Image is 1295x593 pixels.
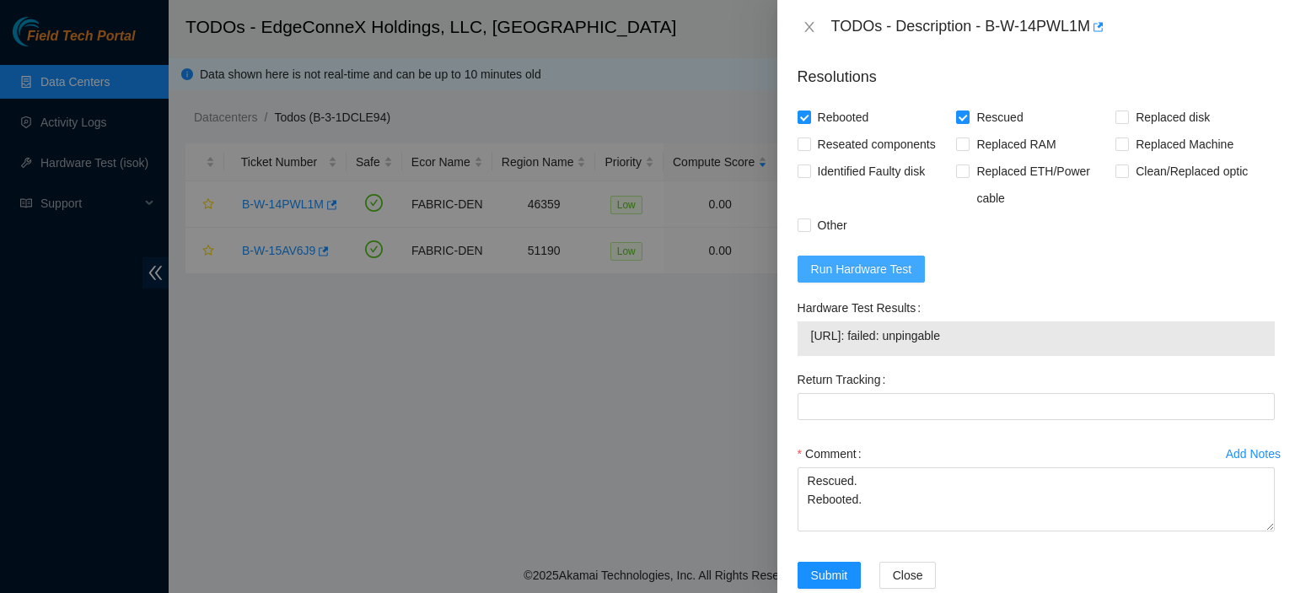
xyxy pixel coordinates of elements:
label: Hardware Test Results [798,294,927,321]
span: Replaced RAM [970,131,1062,158]
span: Replaced ETH/Power cable [970,158,1115,212]
div: Add Notes [1226,448,1281,460]
span: [URL]: failed: unpingable [811,326,1261,345]
span: Replaced Machine [1129,131,1240,158]
span: Identified Faulty disk [811,158,932,185]
span: Clean/Replaced optic [1129,158,1255,185]
div: TODOs - Description - B-W-14PWL1M [831,13,1275,40]
button: Close [798,19,821,35]
span: Run Hardware Test [811,260,912,278]
label: Comment [798,440,868,467]
span: Close [893,566,923,585]
span: Submit [811,566,848,585]
button: Add Notes [1225,440,1282,467]
span: Replaced disk [1129,104,1217,131]
label: Return Tracking [798,366,893,393]
p: Resolutions [798,52,1275,89]
span: Other [811,212,854,239]
span: Reseated components [811,131,943,158]
button: Close [879,562,937,589]
textarea: Comment [798,467,1275,531]
span: Rescued [970,104,1029,131]
button: Run Hardware Test [798,256,926,283]
button: Submit [798,562,862,589]
input: Return Tracking [798,393,1275,420]
span: Rebooted [811,104,876,131]
span: close [803,20,816,34]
